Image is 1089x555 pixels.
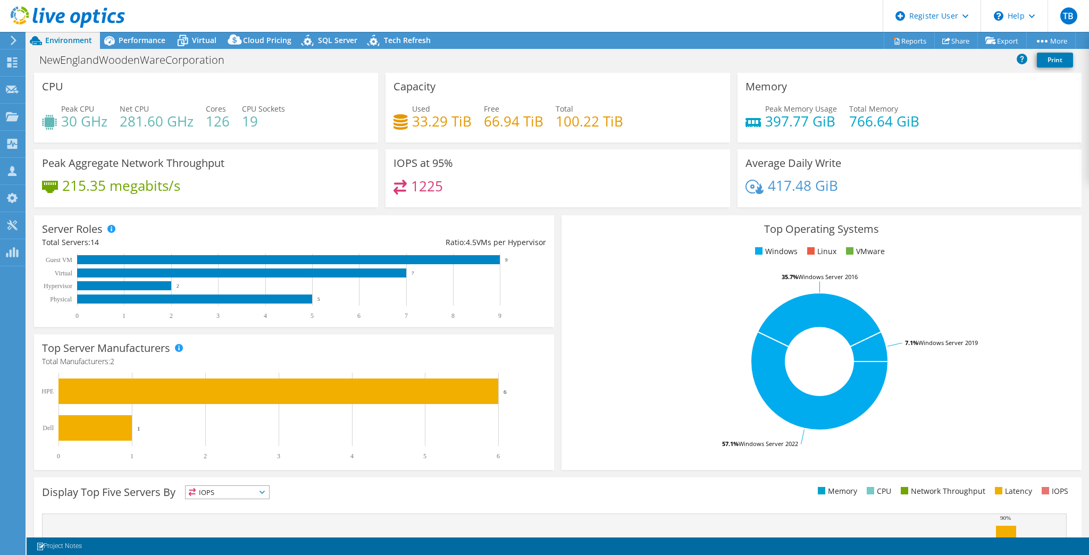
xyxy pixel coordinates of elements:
h3: Capacity [393,81,435,93]
svg: \n [994,11,1003,21]
span: Virtual [192,35,216,45]
text: 2 [170,312,173,319]
span: CPU Sockets [242,104,285,114]
div: Ratio: VMs per Hypervisor [294,237,546,248]
tspan: Windows Server 2016 [798,273,858,281]
text: Hypervisor [44,282,72,290]
li: Linux [805,246,836,257]
a: Share [934,32,978,49]
h4: 281.60 GHz [120,115,194,127]
text: 6 [504,389,507,395]
text: 1 [137,425,140,432]
text: 7 [412,271,414,276]
li: Network Throughput [898,485,985,497]
h4: 30 GHz [61,115,107,127]
h3: Top Operating Systems [569,223,1074,235]
span: Tech Refresh [384,35,431,45]
text: 5 [423,452,426,460]
text: Physical [50,296,72,303]
text: 90% [1000,515,1011,521]
span: SQL Server [318,35,357,45]
text: 8 [451,312,455,319]
text: Guest VM [46,256,72,264]
text: 9 [498,312,501,319]
h3: Peak Aggregate Network Throughput [42,157,224,169]
span: 14 [90,237,99,247]
h3: Server Roles [42,223,103,235]
h4: 766.64 GiB [849,115,919,127]
text: HPE [41,388,54,395]
tspan: Windows Server 2022 [739,440,798,448]
li: Windows [752,246,798,257]
span: Performance [119,35,165,45]
span: Peak Memory Usage [765,104,837,114]
h4: 417.48 GiB [768,180,838,191]
a: Project Notes [29,540,89,553]
text: 2 [177,283,179,289]
text: 4 [264,312,267,319]
text: 3 [216,312,220,319]
li: Memory [815,485,857,497]
h4: 19 [242,115,285,127]
h3: Average Daily Write [745,157,841,169]
text: 0 [76,312,79,319]
h4: 33.29 TiB [412,115,472,127]
span: Cores [206,104,226,114]
h4: Total Manufacturers: [42,356,546,367]
text: Dell [43,424,54,432]
span: Net CPU [120,104,149,114]
h3: IOPS at 95% [393,157,453,169]
text: 6 [357,312,361,319]
li: VMware [843,246,885,257]
text: 5 [311,312,314,319]
span: IOPS [186,486,269,499]
li: Latency [992,485,1032,497]
tspan: Windows Server 2019 [918,339,978,347]
h4: 66.94 TiB [484,115,543,127]
a: Export [977,32,1027,49]
text: 6 [497,452,500,460]
text: 5 [317,297,320,302]
a: Print [1037,53,1073,68]
span: 2 [110,356,114,366]
li: IOPS [1039,485,1068,497]
text: 9 [505,257,508,263]
h4: 397.77 GiB [765,115,837,127]
h1: NewEnglandWoodenWareCorporation [35,54,241,66]
span: Peak CPU [61,104,94,114]
h4: 100.22 TiB [556,115,623,127]
text: 1 [122,312,125,319]
span: Total Memory [849,104,898,114]
h4: 1225 [411,180,443,192]
li: CPU [864,485,891,497]
text: 4 [350,452,354,460]
div: Total Servers: [42,237,294,248]
tspan: 57.1% [722,440,739,448]
text: 2 [204,452,207,460]
span: Total [556,104,573,114]
text: 0 [57,452,60,460]
span: Environment [45,35,92,45]
a: More [1026,32,1076,49]
span: TB [1060,7,1077,24]
text: 7 [405,312,408,319]
h4: 126 [206,115,230,127]
h3: Top Server Manufacturers [42,342,170,354]
text: 1 [130,452,133,460]
h4: 215.35 megabits/s [62,180,180,191]
tspan: 7.1% [905,339,918,347]
text: 3 [277,452,280,460]
a: Reports [884,32,935,49]
h3: Memory [745,81,787,93]
h3: CPU [42,81,63,93]
span: Used [412,104,430,114]
text: Virtual [55,270,73,277]
span: Cloud Pricing [243,35,291,45]
span: 4.5 [466,237,476,247]
span: Free [484,104,499,114]
tspan: 35.7% [782,273,798,281]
